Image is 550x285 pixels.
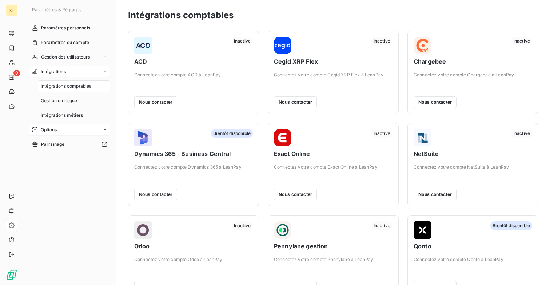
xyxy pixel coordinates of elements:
button: Nous contacter [414,96,457,108]
div: KI [6,4,17,16]
span: Inactive [371,129,392,138]
button: Nous contacter [134,96,177,108]
span: Connectez votre compte Dynamics 365 à LeanPay [134,164,253,170]
a: Intégrations métiers [38,109,110,121]
span: Cegid XRP Flex [274,57,392,66]
span: Connectez votre compte Odoo à LeanPay [134,256,253,263]
span: Intégrations comptables [41,83,91,89]
span: Inactive [371,221,392,230]
span: Options [41,127,57,133]
img: NetSuite logo [414,129,431,146]
span: Connectez votre compte Exact Online à LeanPay [274,164,392,170]
img: Logo LeanPay [6,269,17,281]
span: Intégrations métiers [41,112,83,119]
span: Gestion du risque [41,97,77,104]
h3: Intégrations comptables [128,9,234,22]
img: Qonto logo [414,221,431,239]
a: Paramètres personnels [29,22,110,34]
span: Inactive [232,221,253,230]
a: Gestion du risque [38,95,110,107]
img: Cegid XRP Flex logo [274,37,291,54]
img: Chargebee logo [414,37,431,54]
a: Paramètres du compte [29,37,110,48]
span: Connectez votre compte Pennylane à LeanPay [274,256,392,263]
span: Parrainage [41,141,65,148]
span: Inactive [511,129,532,138]
span: Paramètres personnels [41,25,90,31]
span: Inactive [511,37,532,45]
span: Exact Online [274,149,392,158]
span: Bientôt disponible [211,129,253,138]
span: Dynamics 365 - Business Central [134,149,253,158]
span: Pennylane gestion [274,242,392,250]
span: ACD [134,57,253,66]
span: Bientôt disponible [490,221,532,230]
span: Chargebee [414,57,532,66]
span: Connectez votre compte Cegid XRP Flex à LeanPay [274,72,392,78]
button: Nous contacter [134,189,177,200]
img: ACD logo [134,37,152,54]
img: Exact Online logo [274,129,291,146]
span: NetSuite [414,149,532,158]
img: Pennylane gestion logo [274,221,291,239]
img: Odoo logo [134,221,152,239]
span: Intégrations [41,68,66,75]
span: Odoo [134,242,253,250]
img: Dynamics 365 - Business Central logo [134,129,152,146]
span: Connectez votre compte Chargebee à LeanPay [414,72,532,78]
a: Gestion des utilisateurs [29,51,110,63]
a: Parrainage [29,139,110,150]
span: Qonto [414,242,532,250]
span: Connectez votre compte NetSuite à LeanPay [414,164,532,170]
a: 9 [6,71,17,83]
span: Connectez votre compte ACD à LeanPay [134,72,253,78]
span: Paramètres & Réglages [32,7,81,12]
button: Nous contacter [414,189,457,200]
button: Nous contacter [274,189,317,200]
span: Inactive [232,37,253,45]
a: IntégrationsIntégrations comptablesGestion du risqueIntégrations métiers [29,66,110,121]
button: Nous contacter [274,96,317,108]
span: Connectez votre compte Qonto à LeanPay [414,256,532,263]
span: Inactive [371,37,392,45]
a: Options [29,124,110,136]
span: Gestion des utilisateurs [41,54,90,60]
span: Paramètres du compte [41,39,89,46]
span: 9 [13,70,20,76]
a: Intégrations comptables [38,80,110,92]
